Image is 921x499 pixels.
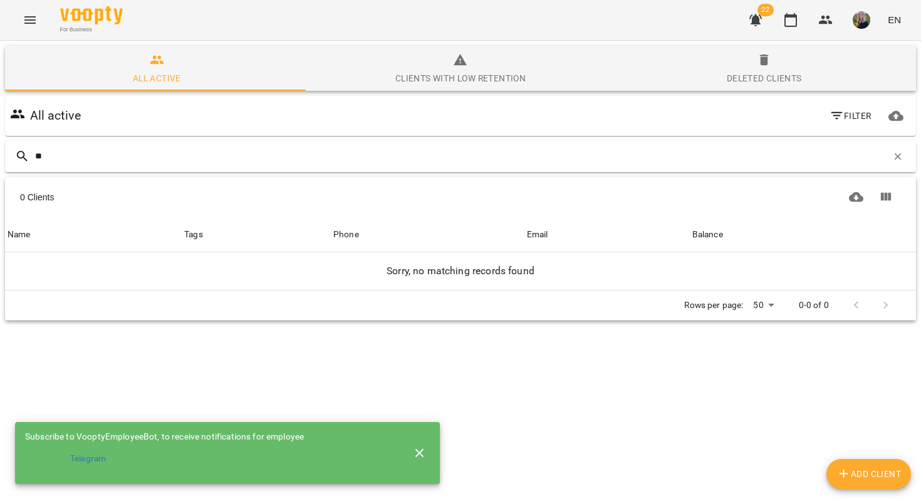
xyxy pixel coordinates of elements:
[333,227,359,242] div: Sort
[8,227,31,242] div: Name
[8,262,913,280] h6: Sorry, no matching records found
[825,105,877,127] button: Filter
[527,227,548,242] div: Email
[883,8,906,31] button: EN
[333,227,359,242] div: Phone
[841,182,872,212] button: Download CSV
[692,227,913,242] span: Balance
[20,191,448,203] div: 0 Clients
[527,227,548,242] div: Sort
[888,13,901,26] span: EN
[8,227,179,242] span: Name
[853,11,870,29] img: 75de89a4d7282de39e3cdf562968464b.jpg
[8,227,31,242] div: Sort
[692,227,723,242] div: Balance
[527,227,687,242] span: Email
[5,177,916,217] div: Table Toolbar
[830,108,872,123] span: Filter
[871,182,901,212] button: Show columns
[60,26,123,34] span: For Business
[684,299,743,312] p: Rows per page:
[799,299,829,312] p: 0-0 of 0
[395,71,526,86] div: Clients with low retention
[757,4,774,16] span: 22
[333,227,522,242] span: Phone
[727,71,802,86] div: Deleted clients
[60,6,123,24] img: Voopty Logo
[15,5,45,35] button: Menu
[692,227,723,242] div: Sort
[748,296,778,314] div: 50
[30,106,81,125] h6: All active
[133,71,181,86] div: All active
[184,227,328,242] div: Tags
